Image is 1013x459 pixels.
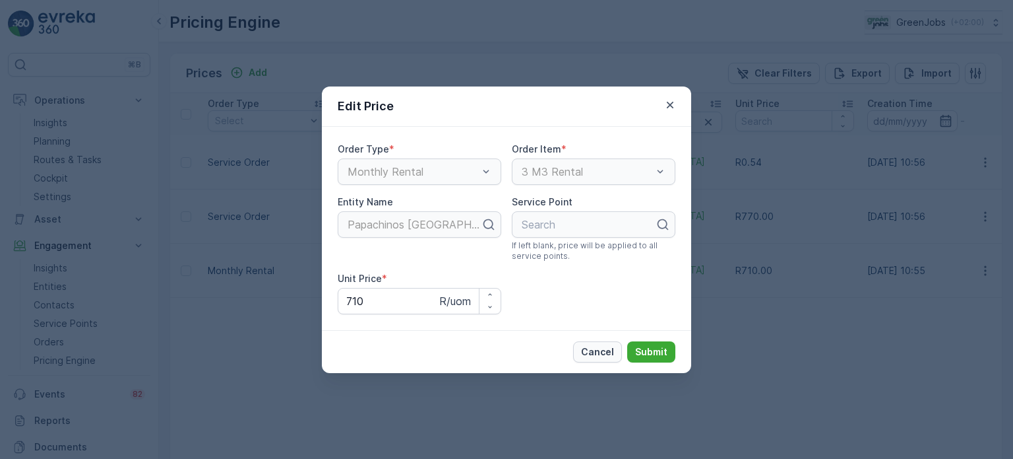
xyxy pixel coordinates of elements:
[338,196,393,207] label: Entity Name
[338,97,394,116] p: Edit Price
[512,196,572,207] label: Service Point
[338,143,389,155] label: Order Type
[581,345,614,359] p: Cancel
[512,143,561,155] label: Order Item
[635,345,667,359] p: Submit
[573,341,622,363] button: Cancel
[338,273,382,284] label: Unit Price
[627,341,675,363] button: Submit
[439,293,471,309] p: R/uom
[512,240,675,262] span: If left blank, price will be applied to all service points.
